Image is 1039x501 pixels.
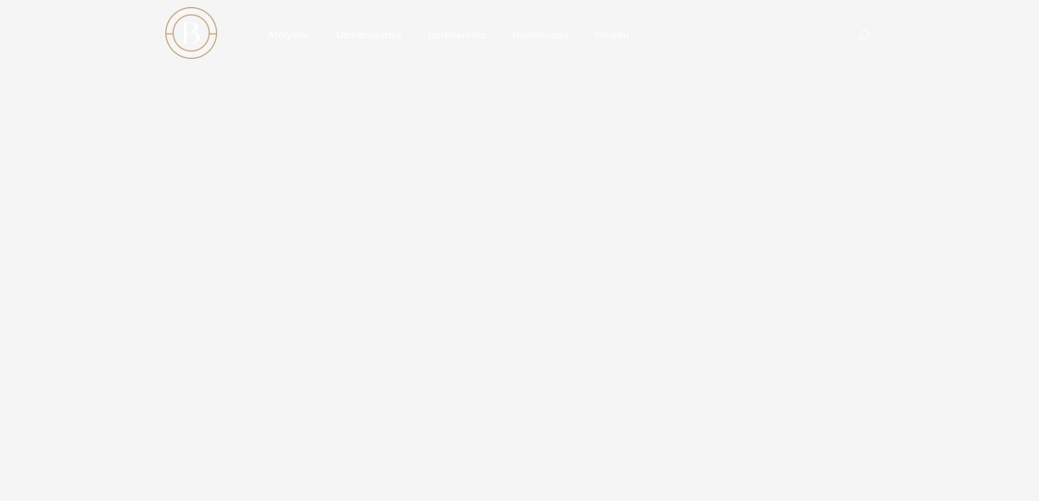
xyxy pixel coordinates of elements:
[594,29,629,41] span: İletişim
[323,8,415,62] a: Uzmanlarımız
[581,8,642,62] a: İletişim
[268,29,310,41] span: Atölyeler
[415,8,499,62] a: Ücretlerimiz
[165,7,217,59] img: light logo
[428,29,486,41] span: Ücretlerimiz
[512,29,568,41] span: Hakkımızda
[336,29,402,41] span: Uzmanlarımız
[499,8,581,62] a: Hakkımızda
[255,8,323,62] a: Atölyeler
